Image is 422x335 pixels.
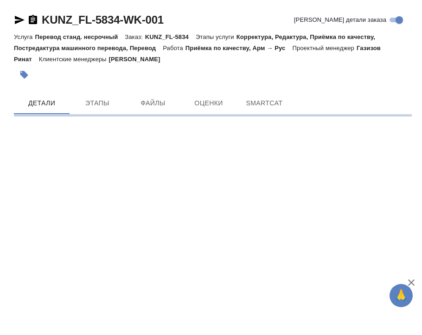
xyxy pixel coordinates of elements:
[131,97,175,109] span: Файлы
[145,33,196,40] p: KUNZ_FL-5834
[294,15,386,25] span: [PERSON_NAME] детали заказа
[14,33,35,40] p: Услуга
[292,45,356,52] p: Проектный менеджер
[39,56,109,63] p: Клиентские менеджеры
[14,64,34,85] button: Добавить тэг
[35,33,125,40] p: Перевод станд. несрочный
[27,14,38,26] button: Скопировать ссылку
[75,97,120,109] span: Этапы
[19,97,64,109] span: Детали
[393,286,409,305] span: 🙏
[242,97,287,109] span: SmartCat
[14,14,25,26] button: Скопировать ссылку для ЯМессенджера
[185,45,293,52] p: Приёмка по качеству, Арм → Рус
[163,45,185,52] p: Работа
[390,284,413,307] button: 🙏
[125,33,145,40] p: Заказ:
[42,13,164,26] a: KUNZ_FL-5834-WK-001
[109,56,167,63] p: [PERSON_NAME]
[196,33,237,40] p: Этапы услуги
[186,97,231,109] span: Оценки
